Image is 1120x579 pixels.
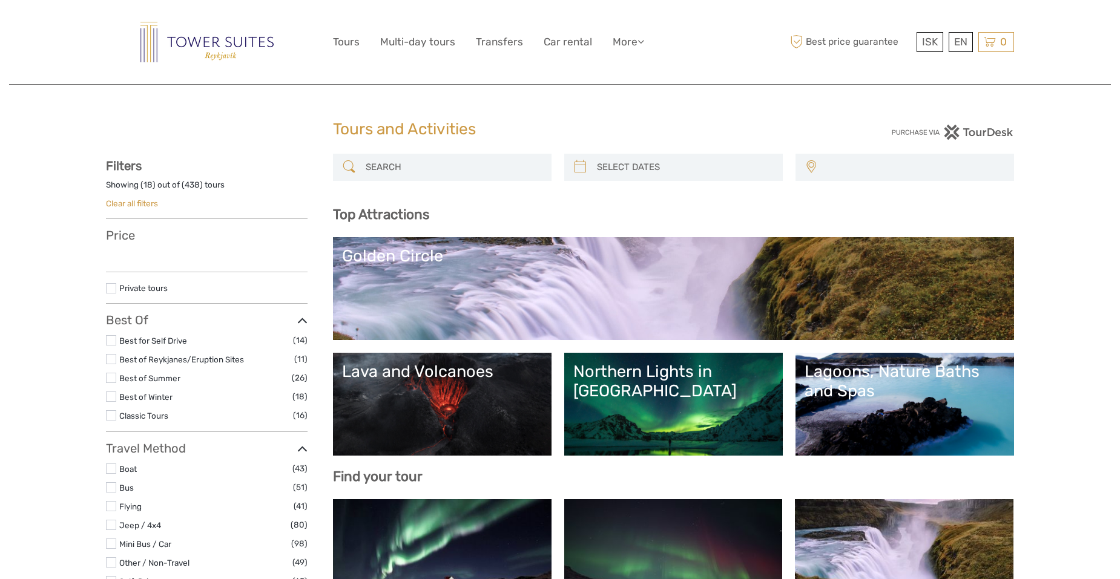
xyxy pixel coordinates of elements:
[119,483,134,492] a: Bus
[143,179,153,191] label: 18
[922,36,938,48] span: ISK
[333,468,423,485] b: Find your tour
[106,313,308,327] h3: Best Of
[949,32,973,52] div: EN
[476,33,523,51] a: Transfers
[805,362,1005,447] a: Lagoons, Nature Baths and Spas
[119,336,187,345] a: Best for Self Drive
[292,371,308,385] span: (26)
[119,539,171,549] a: Mini Bus / Car
[119,392,173,402] a: Best of Winter
[119,520,161,530] a: Jeep / 4x4
[119,283,168,293] a: Private tours
[342,362,542,381] div: Lava and Volcanoes
[592,157,777,178] input: SELECT DATES
[119,355,244,364] a: Best of Reykjanes/Eruption Sites
[292,390,308,404] span: (18)
[787,32,914,52] span: Best price guarantee
[292,462,308,476] span: (43)
[342,246,1005,266] div: Golden Circle
[293,480,308,494] span: (51)
[380,33,455,51] a: Multi-day tours
[342,362,542,447] a: Lava and Volcanoes
[333,120,787,139] h1: Tours and Activities
[292,555,308,569] span: (49)
[544,33,592,51] a: Car rental
[291,518,308,532] span: (80)
[106,441,308,456] h3: Travel Method
[573,362,774,401] div: Northern Lights in [GEOGRAPHIC_DATA]
[613,33,644,51] a: More
[119,502,142,511] a: Flying
[333,206,429,223] b: Top Attractions
[119,464,137,474] a: Boat
[294,352,308,366] span: (11)
[342,246,1005,331] a: Golden Circle
[333,33,360,51] a: Tours
[119,558,189,568] a: Other / Non-Travel
[573,362,774,447] a: Northern Lights in [GEOGRAPHIC_DATA]
[891,125,1014,140] img: PurchaseViaTourDesk.png
[998,36,1009,48] span: 0
[140,22,274,62] img: Reykjavik Residence
[119,411,168,420] a: Classic Tours
[291,537,308,551] span: (98)
[106,159,142,173] strong: Filters
[106,228,308,243] h3: Price
[106,198,158,208] a: Clear all filters
[361,157,545,178] input: SEARCH
[293,333,308,347] span: (14)
[805,362,1005,401] div: Lagoons, Nature Baths and Spas
[106,179,308,198] div: Showing ( ) out of ( ) tours
[185,179,200,191] label: 438
[293,408,308,422] span: (16)
[119,373,180,383] a: Best of Summer
[294,499,308,513] span: (41)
